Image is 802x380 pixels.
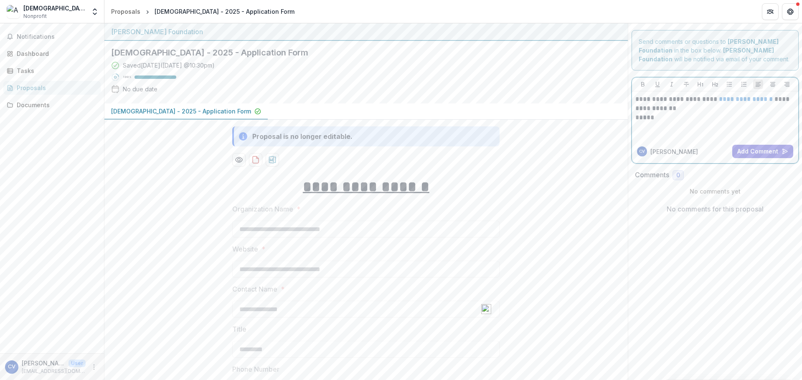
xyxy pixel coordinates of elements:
[17,101,94,109] div: Documents
[635,187,796,196] p: No comments yet
[3,64,101,78] a: Tasks
[108,5,298,18] nav: breadcrumb
[123,74,131,80] p: 100 %
[3,81,101,95] a: Proposals
[23,4,86,13] div: [DEMOGRAPHIC_DATA]
[249,153,262,166] button: download-proposal
[22,359,65,367] p: [PERSON_NAME]
[481,304,491,314] img: npw-badge-icon-locked.svg
[22,367,86,375] p: [EMAIL_ADDRESS][DOMAIN_NAME]
[17,66,94,75] div: Tasks
[17,33,97,40] span: Notifications
[710,79,720,89] button: Heading 2
[3,98,101,112] a: Documents
[3,47,101,60] a: Dashboard
[681,79,691,89] button: Strike
[782,3,799,20] button: Get Help
[69,360,86,367] p: User
[89,362,99,372] button: More
[724,79,734,89] button: Bullet List
[232,244,258,254] p: Website
[667,204,764,214] p: No comments for this proposal
[232,153,246,166] button: Preview e7d25d0b-c767-4ced-b96e-d5b56039865d-0.pdf
[266,153,279,166] button: download-proposal
[123,85,157,93] div: No due date
[3,30,101,43] button: Notifications
[232,364,279,374] p: Phone Number
[123,61,215,70] div: Saved [DATE] ( [DATE] @ 10:30pm )
[232,204,293,214] p: Organization Name
[782,79,792,89] button: Align Right
[768,79,778,89] button: Align Center
[732,145,793,158] button: Add Comment
[108,5,144,18] a: Proposals
[252,131,353,141] div: Proposal is no longer editable.
[7,5,20,18] img: Assumption Greek Orthodox Church
[632,30,799,70] div: Send comments or questions to in the box below. will be notified via email of your comment.
[111,48,608,58] h2: [DEMOGRAPHIC_DATA] - 2025 - Application Form
[232,284,277,294] p: Contact Name
[17,49,94,58] div: Dashboard
[155,7,294,16] div: [DEMOGRAPHIC_DATA] - 2025 - Application Form
[111,7,140,16] div: Proposals
[695,79,706,89] button: Heading 1
[667,79,677,89] button: Italicize
[639,149,645,154] div: Chris Vasilakis
[638,79,648,89] button: Bold
[111,107,251,116] p: [DEMOGRAPHIC_DATA] - 2025 - Application Form
[232,324,246,334] p: Title
[652,79,662,89] button: Underline
[8,364,15,370] div: Chris Vasilakis
[762,3,779,20] button: Partners
[739,79,749,89] button: Ordered List
[23,13,47,20] span: Nonprofit
[676,172,680,179] span: 0
[650,147,698,156] p: [PERSON_NAME]
[111,27,621,37] div: [PERSON_NAME] Foundation
[17,83,94,92] div: Proposals
[635,171,669,179] h2: Comments
[753,79,763,89] button: Align Left
[89,3,101,20] button: Open entity switcher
